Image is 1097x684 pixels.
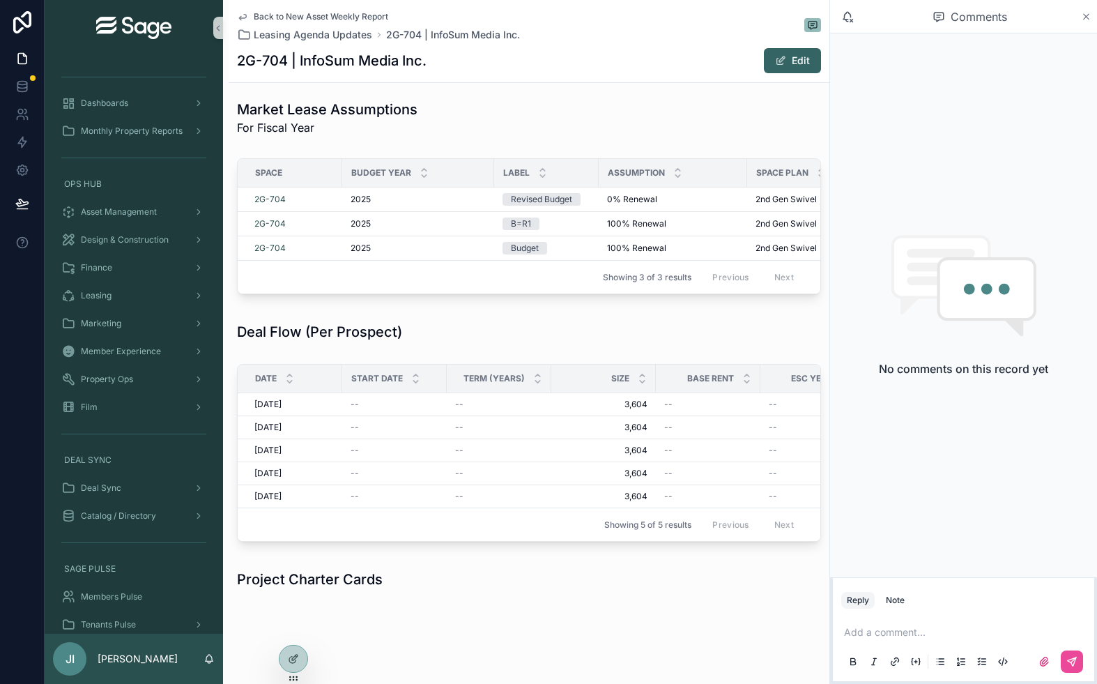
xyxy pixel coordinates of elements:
[664,468,752,479] a: --
[769,445,857,456] a: --
[769,491,857,502] a: --
[351,399,359,410] span: --
[53,612,215,637] a: Tenants Pulse
[769,399,777,410] span: --
[237,100,417,119] h1: Market Lease Assumptions
[351,373,403,384] span: Start Date
[255,167,282,178] span: Space
[53,91,215,116] a: Dashboards
[53,448,215,473] a: DEAL SYNC
[687,373,734,384] span: Base Rent
[81,318,121,329] span: Marketing
[81,482,121,494] span: Deal Sync
[351,445,438,456] a: --
[455,422,463,433] span: --
[351,491,438,502] a: --
[351,399,438,410] a: --
[769,468,857,479] a: --
[607,243,666,254] span: 100% Renewal
[53,476,215,501] a: Deal Sync
[560,445,647,456] a: 3,604
[664,491,752,502] a: --
[755,218,817,229] span: 2nd Gen Swivel
[886,595,905,606] div: Note
[64,178,102,190] span: OPS HUB
[254,194,286,205] a: 2G-704
[560,468,647,479] a: 3,604
[560,491,647,502] a: 3,604
[254,491,282,502] span: [DATE]
[791,373,838,384] span: ESC Years
[254,468,282,479] span: [DATE]
[756,167,808,178] span: Space Plan
[351,468,438,479] a: --
[607,194,657,205] span: 0% Renewal
[351,422,438,433] a: --
[607,218,666,229] span: 100% Renewal
[53,503,215,529] a: Catalog / Directory
[98,652,178,666] p: [PERSON_NAME]
[769,422,857,433] a: --
[511,242,539,254] div: Budget
[53,311,215,336] a: Marketing
[81,619,136,630] span: Tenants Pulse
[879,360,1048,377] h2: No comments on this record yet
[237,51,427,70] h1: 2G-704 | InfoSum Media Inc.
[81,346,161,357] span: Member Experience
[53,283,215,308] a: Leasing
[254,468,334,479] a: [DATE]
[611,373,629,384] span: Size
[351,422,359,433] span: --
[53,199,215,225] a: Asset Management
[53,584,215,609] a: Members Pulse
[53,395,215,420] a: Film
[96,17,171,39] img: App logo
[463,373,525,384] span: Term (Years)
[255,373,277,384] span: Date
[769,491,777,502] span: --
[237,322,402,342] h1: Deal Flow (Per Prospect)
[503,167,530,178] span: Label
[254,218,286,229] a: 2G-704
[560,422,647,433] a: 3,604
[664,399,673,410] span: --
[53,227,215,252] a: Design & Construction
[254,399,334,410] a: [DATE]
[81,402,98,413] span: Film
[664,422,673,433] span: --
[81,206,157,218] span: Asset Management
[603,272,691,283] span: Showing 3 of 3 results
[254,445,334,456] a: [DATE]
[455,491,543,502] a: --
[455,445,543,456] a: --
[455,445,463,456] span: --
[53,119,215,144] a: Monthly Property Reports
[66,651,75,667] span: JI
[455,491,463,502] span: --
[880,592,910,609] button: Note
[560,399,647,410] span: 3,604
[604,519,691,531] span: Showing 5 of 5 results
[455,468,543,479] a: --
[664,445,752,456] a: --
[53,255,215,280] a: Finance
[386,28,520,42] span: 2G-704 | InfoSum Media Inc.
[664,399,752,410] a: --
[81,234,169,245] span: Design & Construction
[254,243,286,254] a: 2G-704
[81,290,112,301] span: Leasing
[664,422,752,433] a: --
[53,339,215,364] a: Member Experience
[53,556,215,582] a: SAGE PULSE
[254,11,388,22] span: Back to New Asset Weekly Report
[81,591,142,602] span: Members Pulse
[455,399,543,410] a: --
[254,422,334,433] a: [DATE]
[755,194,817,205] span: 2nd Gen Swivel
[81,126,183,137] span: Monthly Property Reports
[53,172,215,197] a: OPS HUB
[351,167,411,178] span: Budget Year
